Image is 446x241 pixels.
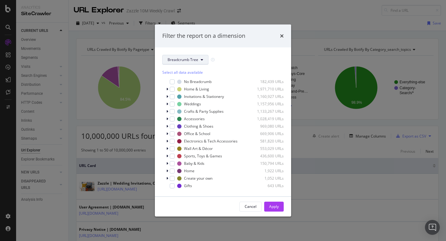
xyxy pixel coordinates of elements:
div: Accessories [184,116,205,121]
div: Open Intercom Messenger [425,220,440,235]
div: Invitations & Stationery [184,94,224,99]
div: 643 URLs [253,183,284,188]
div: 1,971,710 URLs [253,86,284,92]
div: 1,052 URLs [253,176,284,181]
div: 1,160,927 URLs [253,94,284,99]
div: Electronics & Tech Accessories [184,138,238,144]
div: Wall Art & Décor [184,146,213,151]
button: Apply [264,202,284,212]
div: No Breadcrumb [184,79,212,84]
div: 669,906 URLs [253,131,284,136]
div: 1,922 URLs [253,168,284,173]
div: times [280,32,284,40]
div: Cancel [245,204,256,209]
div: modal [155,24,291,217]
div: Crafts & Party Supplies [184,109,224,114]
div: Select all data available [162,70,284,75]
div: Sports, Toys & Games [184,153,222,159]
div: 581,820 URLs [253,138,284,144]
div: Filter the report on a dimension [162,32,245,40]
button: Cancel [239,202,262,212]
div: Home [184,168,195,173]
div: 1,028,419 URLs [253,116,284,121]
div: 553,029 URLs [253,146,284,151]
div: Home & Living [184,86,209,92]
div: Baby & Kids [184,161,204,166]
div: Create your own [184,176,212,181]
button: Breadcrumb Tree [162,55,208,65]
span: Breadcrumb Tree [168,57,198,62]
div: Office & School [184,131,210,136]
div: Clothing & Shoes [184,124,213,129]
div: Weddings [184,101,201,107]
div: 1,133,267 URLs [253,109,284,114]
div: Gifts [184,183,192,188]
div: 436,600 URLs [253,153,284,159]
div: 182,439 URLs [253,79,284,84]
div: 1,157,956 URLs [253,101,284,107]
div: 150,794 URLs [253,161,284,166]
div: Apply [269,204,279,209]
div: 969,080 URLs [253,124,284,129]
